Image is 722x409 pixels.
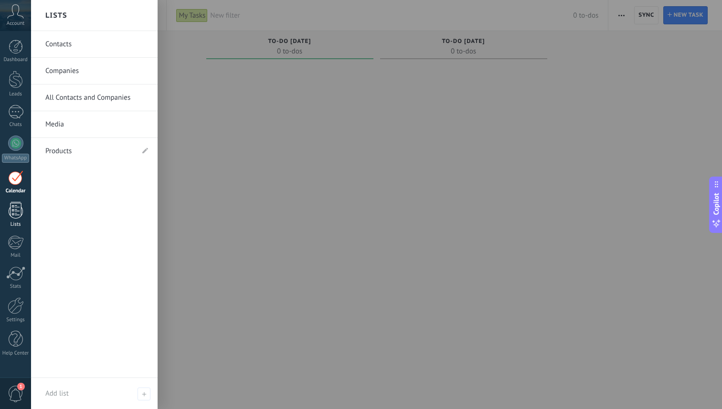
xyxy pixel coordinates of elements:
[7,21,24,27] span: Account
[45,84,148,111] a: All Contacts and Companies
[2,57,30,63] div: Dashboard
[2,122,30,128] div: Chats
[2,91,30,97] div: Leads
[45,0,67,31] h2: Lists
[711,193,721,215] span: Copilot
[2,317,30,323] div: Settings
[138,388,150,400] span: Add list
[45,389,69,398] span: Add list
[45,138,134,165] a: Products
[45,58,148,84] a: Companies
[2,154,29,163] div: WhatsApp
[2,350,30,357] div: Help Center
[2,221,30,228] div: Lists
[2,252,30,259] div: Mail
[17,383,25,390] span: 1
[2,188,30,194] div: Calendar
[45,111,148,138] a: Media
[45,31,148,58] a: Contacts
[2,283,30,290] div: Stats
